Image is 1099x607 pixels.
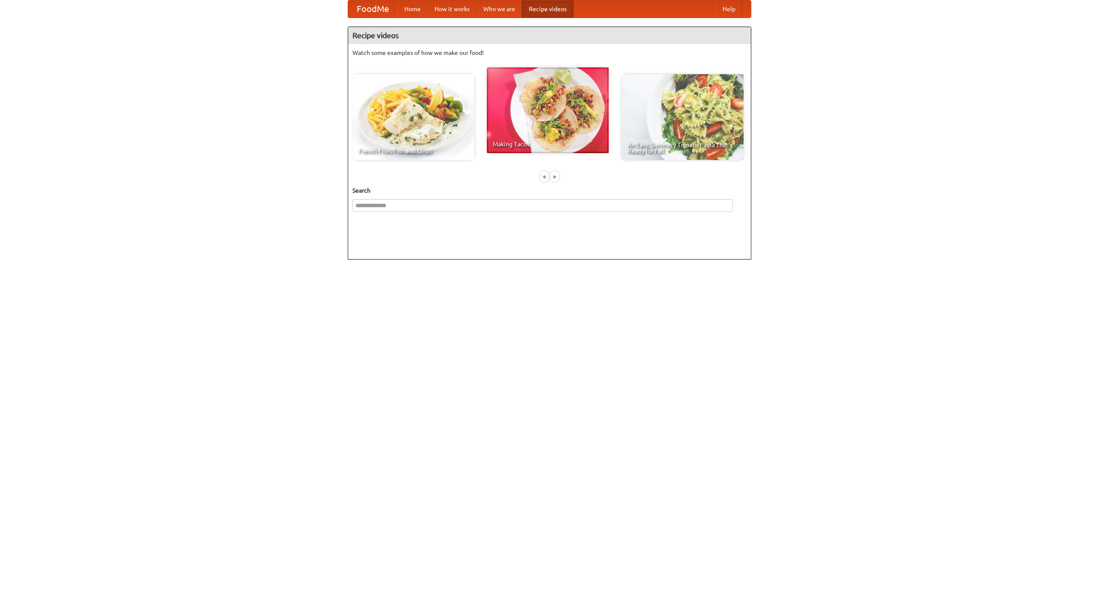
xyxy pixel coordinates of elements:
[398,0,428,18] a: Home
[522,0,574,18] a: Recipe videos
[551,171,559,182] div: »
[358,148,468,154] span: French Fries Fish and Chips
[352,186,747,195] h5: Search
[477,0,522,18] a: Who we are
[628,142,738,154] span: An Easy, Summery Tomato Pasta That's Ready for Fall
[622,74,744,160] a: An Easy, Summery Tomato Pasta That's Ready for Fall
[352,48,747,57] p: Watch some examples of how we make our food!
[428,0,477,18] a: How it works
[487,67,609,153] a: Making Tacos
[348,0,398,18] a: FoodMe
[493,141,603,147] span: Making Tacos
[716,0,742,18] a: Help
[348,27,751,44] h4: Recipe videos
[352,74,474,160] a: French Fries Fish and Chips
[540,171,548,182] div: «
